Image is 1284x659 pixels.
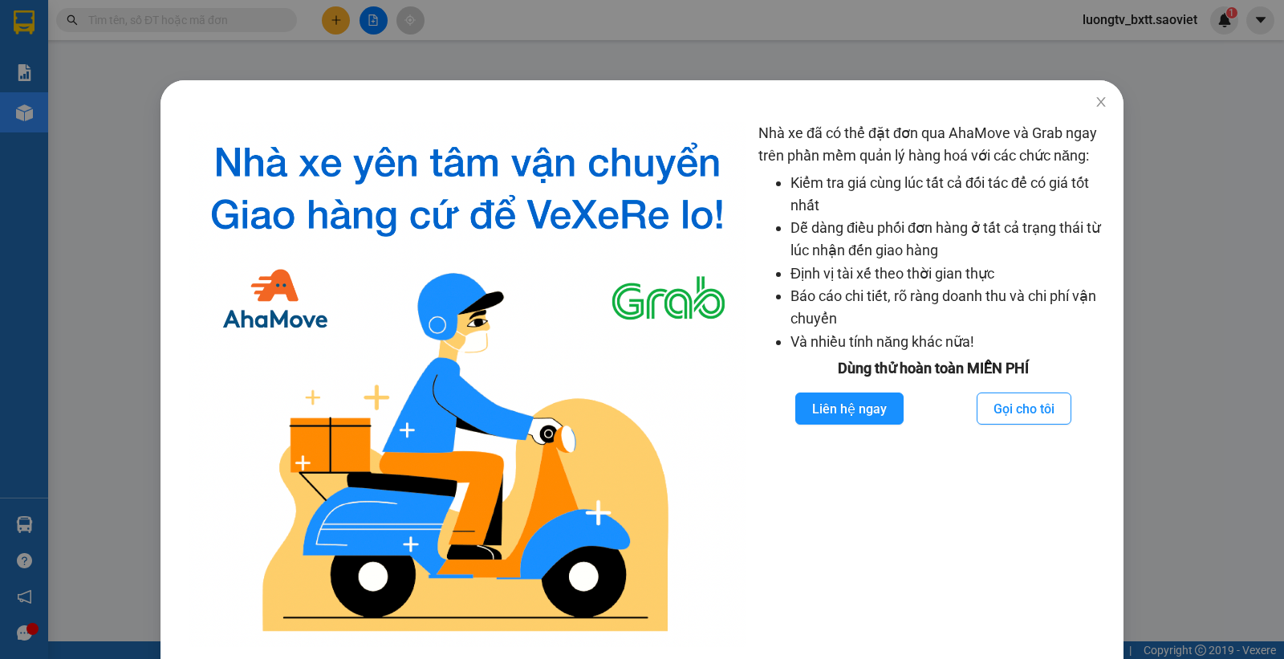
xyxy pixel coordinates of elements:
[795,393,904,425] button: Liên hệ ngay
[790,285,1107,331] li: Báo cáo chi tiết, rõ ràng doanh thu và chi phí vận chuyển
[993,399,1054,419] span: Gọi cho tôi
[977,393,1071,425] button: Gọi cho tôi
[790,262,1107,285] li: Định vị tài xế theo thời gian thực
[790,331,1107,353] li: Và nhiều tính năng khác nữa!
[189,122,746,647] img: logo
[758,357,1107,380] div: Dùng thử hoàn toàn MIỄN PHÍ
[790,172,1107,218] li: Kiểm tra giá cùng lúc tất cả đối tác để có giá tốt nhất
[758,122,1107,647] div: Nhà xe đã có thể đặt đơn qua AhaMove và Grab ngay trên phần mềm quản lý hàng hoá với các chức năng:
[790,217,1107,262] li: Dễ dàng điều phối đơn hàng ở tất cả trạng thái từ lúc nhận đến giao hàng
[1095,96,1107,108] span: close
[812,399,887,419] span: Liên hệ ngay
[1079,80,1123,125] button: Close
